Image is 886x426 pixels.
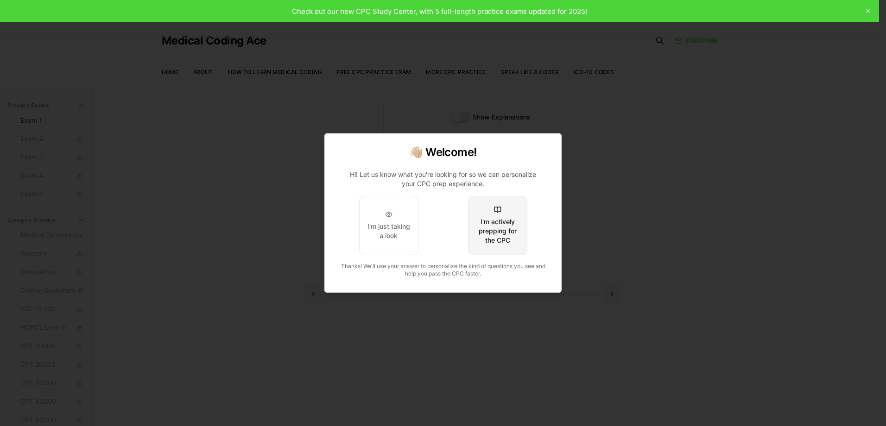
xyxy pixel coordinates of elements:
[476,217,519,245] div: I'm actively prepping for the CPC
[359,196,418,255] button: I'm just taking a look
[336,145,550,160] h2: 👋🏼 Welcome!
[468,196,527,255] button: I'm actively prepping for the CPC
[367,222,411,240] div: I'm just taking a look
[341,263,545,277] span: Thanks! We'll use your answer to personalize the kind of questions you see and help you pass the ...
[343,170,543,188] p: Hi! Let us know what you're looking for so we can personalize your CPC prep experience.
